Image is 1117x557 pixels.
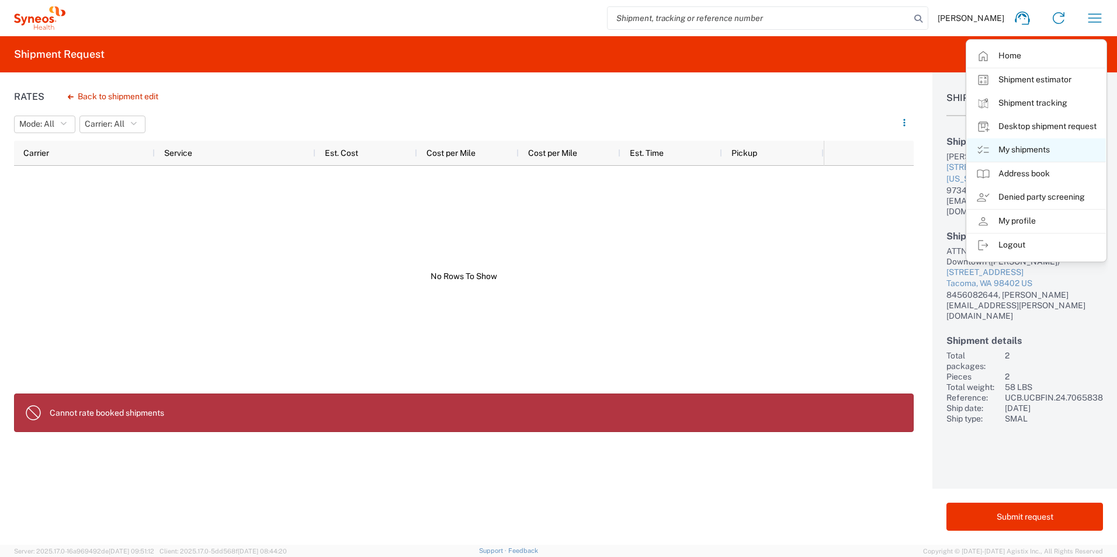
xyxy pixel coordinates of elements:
[426,148,476,158] span: Cost per Mile
[946,278,1103,290] div: Tacoma, WA 98402 US
[967,186,1106,209] a: Denied party screening
[946,92,1103,116] h1: Shipment Information
[946,151,1103,162] div: [PERSON_NAME] ([PERSON_NAME])
[946,246,1103,267] div: ATTN: [PERSON_NAME] Tacoma Downtown ([PERSON_NAME])
[946,173,1103,185] div: [US_STATE][GEOGRAPHIC_DATA] US
[946,413,1000,424] div: Ship type:
[946,335,1103,346] h2: Shipment details
[1005,413,1103,424] div: SMAL
[23,148,49,158] span: Carrier
[58,86,168,107] button: Back to shipment edit
[1005,382,1103,392] div: 58 LBS
[1005,403,1103,413] div: [DATE]
[731,148,757,158] span: Pickup
[630,148,664,158] span: Est. Time
[508,547,538,554] a: Feedback
[946,371,1000,382] div: Pieces
[1005,350,1103,371] div: 2
[967,138,1106,162] a: My shipments
[946,403,1000,413] div: Ship date:
[50,408,904,418] p: Cannot rate booked shipments
[14,548,154,555] span: Server: 2025.17.0-16a969492de
[946,382,1000,392] div: Total weight:
[14,47,105,61] h2: Shipment Request
[14,116,75,133] button: Mode: All
[967,210,1106,233] a: My profile
[967,115,1106,138] a: Desktop shipment request
[946,392,1000,403] div: Reference:
[79,116,145,133] button: Carrier: All
[938,13,1004,23] span: [PERSON_NAME]
[159,548,287,555] span: Client: 2025.17.0-5dd568f
[608,7,910,29] input: Shipment, tracking or reference number
[164,148,192,158] span: Service
[85,119,124,130] span: Carrier: All
[946,162,1103,173] div: [STREET_ADDRESS]
[946,231,1103,242] h2: Ship to
[19,119,54,130] span: Mode: All
[946,136,1103,147] h2: Ship from
[238,548,287,555] span: [DATE] 08:44:20
[14,91,44,102] h1: Rates
[946,503,1103,531] button: Submit request
[479,547,508,554] a: Support
[967,234,1106,257] a: Logout
[967,92,1106,115] a: Shipment tracking
[967,68,1106,92] a: Shipment estimator
[923,546,1103,556] span: Copyright © [DATE]-[DATE] Agistix Inc., All Rights Reserved
[946,267,1103,278] div: [STREET_ADDRESS]
[967,162,1106,186] a: Address book
[946,267,1103,290] a: [STREET_ADDRESS]Tacoma, WA 98402 US
[1005,392,1103,403] div: UCB.UCBFIN.24.7065838
[946,350,1000,371] div: Total packages:
[946,290,1103,321] div: 8456082644, [PERSON_NAME][EMAIL_ADDRESS][PERSON_NAME][DOMAIN_NAME]
[1005,371,1103,382] div: 2
[946,185,1103,217] div: 9734547575, [PERSON_NAME][EMAIL_ADDRESS][PERSON_NAME][DOMAIN_NAME]
[325,148,358,158] span: Est. Cost
[109,548,154,555] span: [DATE] 09:51:12
[528,148,577,158] span: Cost per Mile
[946,162,1103,184] a: [STREET_ADDRESS][US_STATE][GEOGRAPHIC_DATA] US
[967,44,1106,68] a: Home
